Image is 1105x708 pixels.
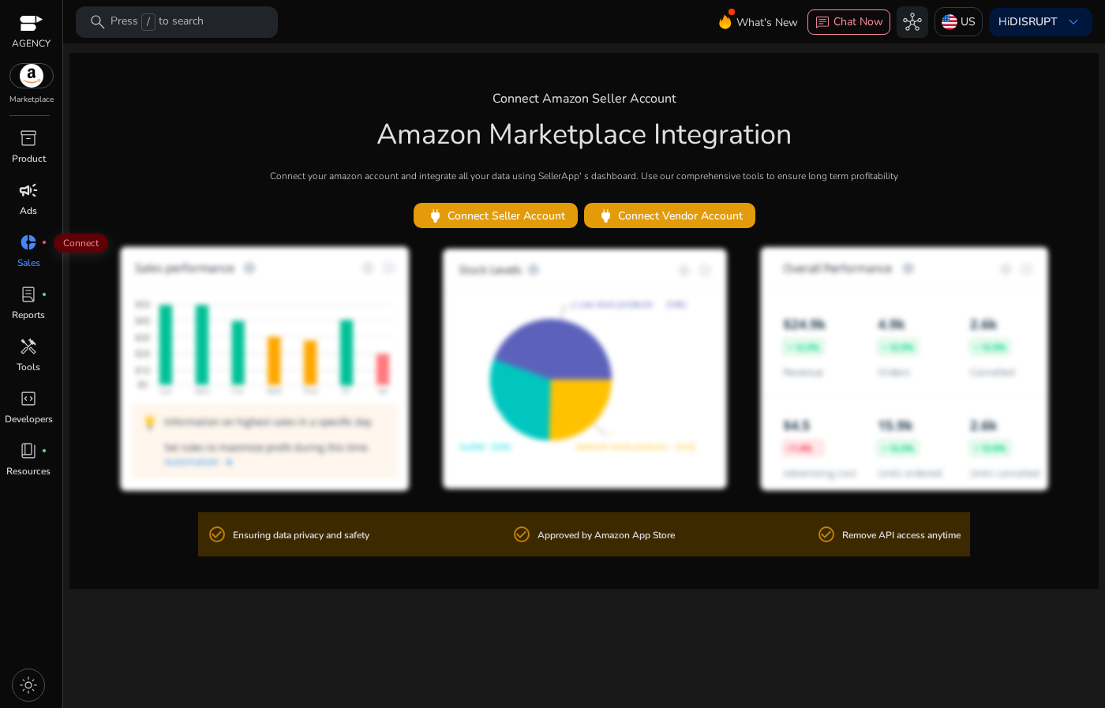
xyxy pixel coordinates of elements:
[19,285,38,304] span: lab_profile
[19,337,38,356] span: handyman
[19,181,38,200] span: campaign
[736,9,798,36] span: What's New
[9,94,54,106] p: Marketplace
[597,207,615,225] span: power
[414,203,578,228] button: powerConnect Seller Account
[17,256,40,270] p: Sales
[426,207,444,225] span: power
[426,207,565,225] span: Connect Seller Account
[512,525,531,544] mat-icon: check_circle_outline
[12,36,51,51] p: AGENCY
[208,525,227,544] mat-icon: check_circle_outline
[833,14,883,29] span: Chat Now
[807,9,890,35] button: chatChat Now
[41,239,47,245] span: fiber_manual_record
[141,13,155,31] span: /
[41,291,47,298] span: fiber_manual_record
[597,207,743,225] span: Connect Vendor Account
[942,14,957,30] img: us.svg
[12,152,46,166] p: Product
[10,64,53,88] img: amazon.svg
[584,203,755,228] button: powerConnect Vendor Account
[88,13,107,32] span: search
[903,13,922,32] span: hub
[110,13,204,31] p: Press to search
[6,464,51,478] p: Resources
[815,15,830,31] span: chat
[961,8,976,36] p: US
[998,17,1058,28] p: Hi
[19,676,38,695] span: light_mode
[41,448,47,454] span: fiber_manual_record
[20,204,37,218] p: Ads
[897,6,928,38] button: hub
[538,528,675,543] p: Approved by Amazon App Store
[1064,13,1083,32] span: keyboard_arrow_down
[842,528,961,543] p: Remove API access anytime
[19,233,38,252] span: donut_small
[493,92,676,107] h4: Connect Amazon Seller Account
[817,525,836,544] mat-icon: check_circle_outline
[17,360,40,374] p: Tools
[5,412,53,426] p: Developers
[19,129,38,148] span: inventory_2
[12,308,45,322] p: Reports
[19,389,38,408] span: code_blocks
[376,118,792,152] h1: Amazon Marketplace Integration
[1009,14,1058,29] b: DISRUPT
[233,528,369,543] p: Ensuring data privacy and safety
[270,169,898,183] p: Connect your amazon account and integrate all your data using SellerApp' s dashboard. Use our com...
[19,441,38,460] span: book_4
